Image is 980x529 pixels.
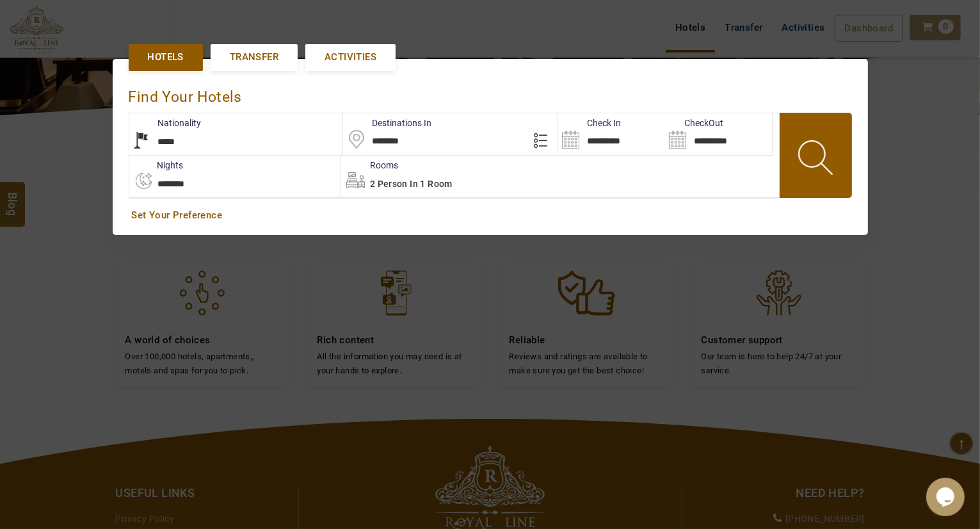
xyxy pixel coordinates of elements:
[558,113,665,155] input: Search
[148,51,184,64] span: Hotels
[341,159,398,172] label: Rooms
[305,44,396,70] a: Activities
[343,117,431,129] label: Destinations In
[132,209,849,222] a: Set Your Preference
[558,117,621,129] label: Check In
[737,378,967,471] iframe: chat widget
[129,44,203,70] a: Hotels
[325,51,376,64] span: Activities
[129,75,852,113] div: Find Your Hotels
[129,159,184,172] label: nights
[230,51,278,64] span: Transfer
[665,113,772,155] input: Search
[211,44,298,70] a: Transfer
[665,117,723,129] label: CheckOut
[370,179,453,189] span: 2 Person in 1 Room
[129,117,202,129] label: Nationality
[926,478,967,516] iframe: chat widget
